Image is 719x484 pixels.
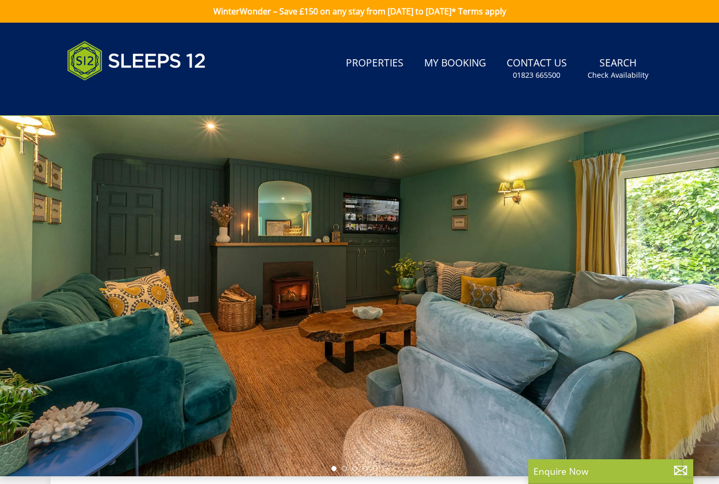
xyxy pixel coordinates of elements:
[588,70,648,80] small: Check Availability
[420,52,490,75] a: My Booking
[62,93,170,101] iframe: Customer reviews powered by Trustpilot
[67,35,206,87] img: Sleeps 12
[533,464,688,478] p: Enquire Now
[342,52,408,75] a: Properties
[513,70,560,80] small: 01823 665500
[503,52,571,85] a: Contact Us01823 665500
[583,52,653,85] a: SearchCheck Availability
